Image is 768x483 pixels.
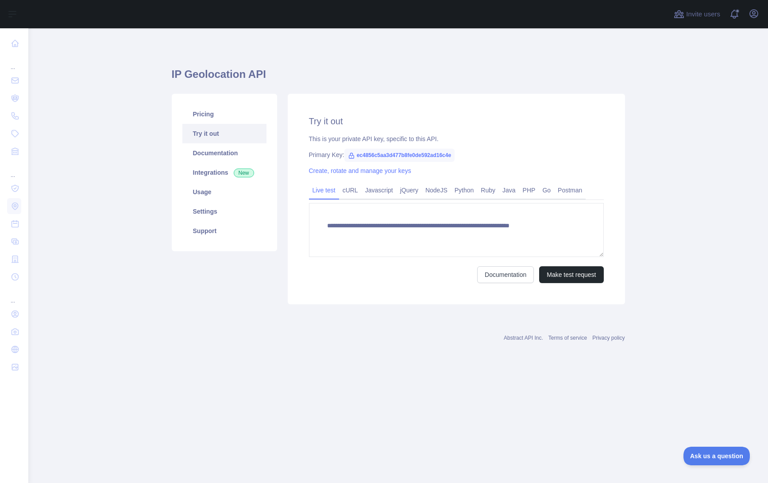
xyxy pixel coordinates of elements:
a: Documentation [182,143,266,163]
a: Pricing [182,104,266,124]
div: ... [7,287,21,304]
a: Settings [182,202,266,221]
div: ... [7,161,21,179]
a: Postman [554,183,586,197]
div: ... [7,53,21,71]
a: NodeJS [422,183,451,197]
a: cURL [339,183,362,197]
a: Javascript [362,183,397,197]
a: Privacy policy [592,335,625,341]
a: Create, rotate and manage your keys [309,167,411,174]
a: Usage [182,182,266,202]
a: Support [182,221,266,241]
a: jQuery [397,183,422,197]
span: New [234,169,254,177]
a: PHP [519,183,539,197]
button: Make test request [539,266,603,283]
a: Integrations New [182,163,266,182]
a: Documentation [477,266,534,283]
a: Live test [309,183,339,197]
a: Try it out [182,124,266,143]
a: Ruby [477,183,499,197]
div: This is your private API key, specific to this API. [309,134,604,143]
a: Python [451,183,478,197]
h2: Try it out [309,115,604,127]
div: Primary Key: [309,150,604,159]
a: Abstract API Inc. [504,335,543,341]
a: Java [499,183,519,197]
button: Invite users [672,7,722,21]
span: Invite users [686,9,720,19]
iframe: Toggle Customer Support [683,447,750,465]
a: Terms of service [548,335,587,341]
h1: IP Geolocation API [172,67,625,88]
span: ec4856c5aa3d477b8fe0de592ad16c4e [344,149,455,162]
a: Go [539,183,554,197]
